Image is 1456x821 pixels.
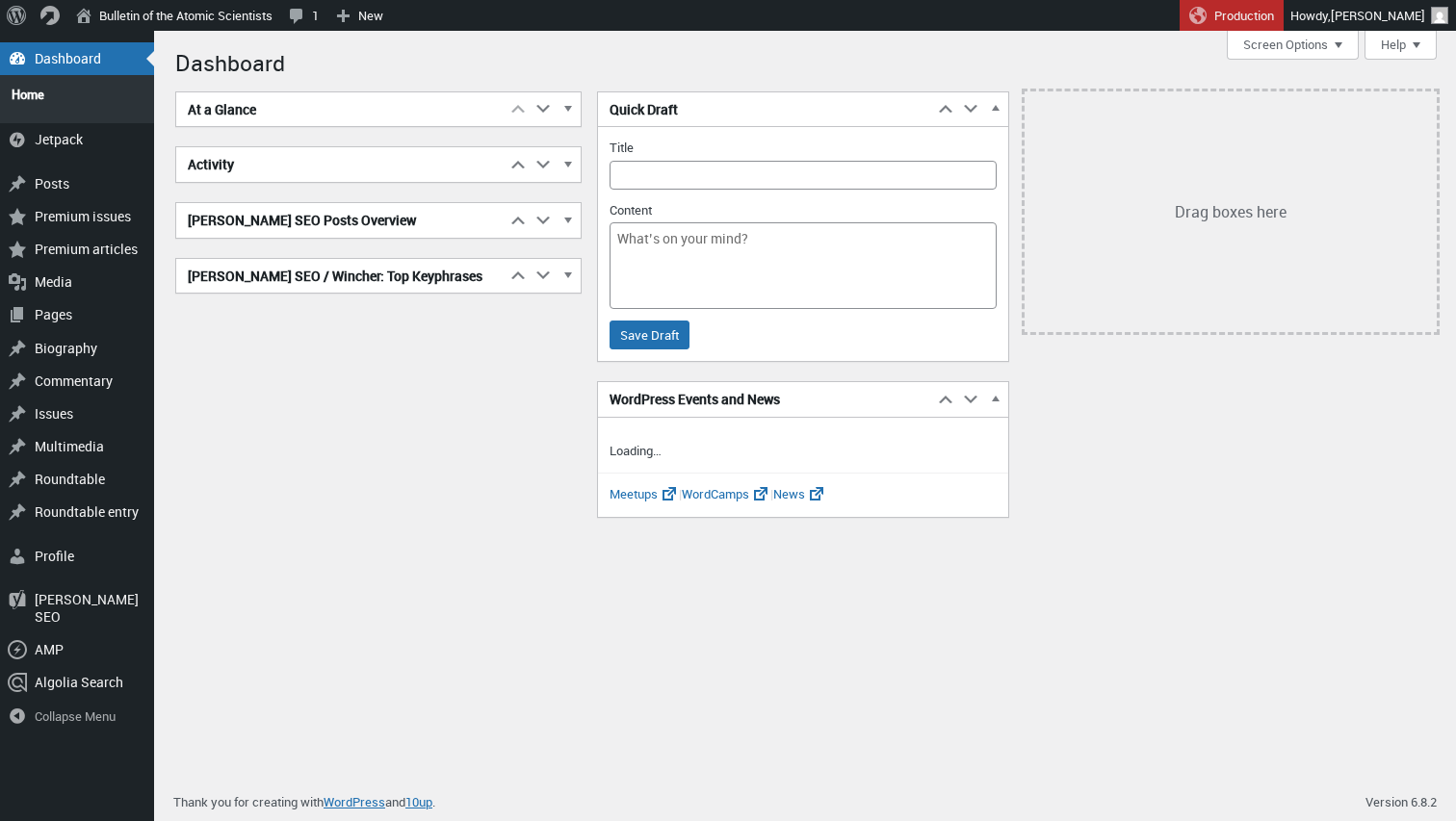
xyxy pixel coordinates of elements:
[610,201,652,218] label: Content
[610,139,634,156] label: Title
[610,321,689,349] input: Save Draft
[773,485,826,502] a: News
[598,430,1008,461] p: Loading…
[1365,792,1437,811] p: Version 6.8.2
[176,147,506,182] h2: Activity
[610,485,679,502] a: Meetups
[1331,7,1425,24] span: [PERSON_NAME]
[610,100,678,119] span: Quick Draft
[176,203,506,238] h2: [PERSON_NAME] SEO Posts Overview
[598,473,1008,516] p: | |
[598,382,933,417] h2: WordPress Events and News
[176,92,506,127] h2: At a Glance
[1227,31,1359,60] button: Screen Options
[682,485,770,502] a: WordCamps
[324,793,385,810] a: WordPress
[1365,31,1437,60] button: Help
[175,40,1437,82] h1: Dashboard
[405,793,432,810] a: 10up
[173,792,435,811] p: Thank you for creating with and .
[176,259,506,294] h2: [PERSON_NAME] SEO / Wincher: Top Keyphrases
